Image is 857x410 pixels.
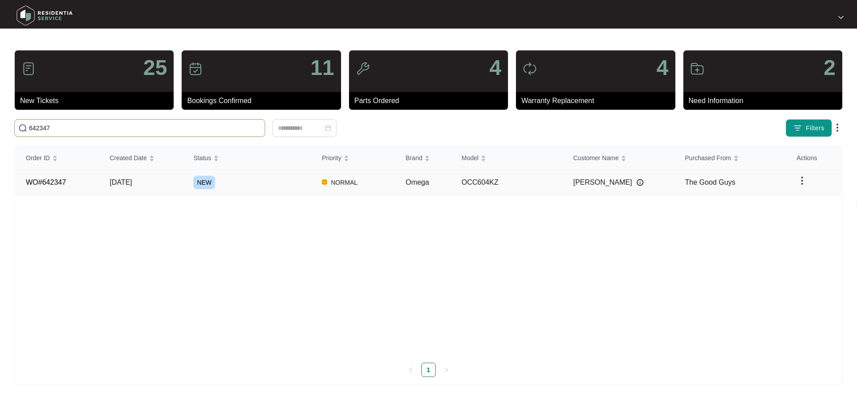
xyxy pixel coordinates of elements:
span: NORMAL [327,177,361,188]
span: Customer Name [573,153,619,163]
img: Vercel Logo [322,179,327,185]
p: Warranty Replacement [521,95,675,106]
th: Customer Name [562,146,674,170]
button: right [439,363,453,377]
span: Model [462,153,478,163]
img: residentia service logo [13,2,76,29]
th: Brand [395,146,451,170]
th: Status [183,146,311,170]
button: left [404,363,418,377]
p: 25 [143,57,167,79]
td: OCC604KZ [451,170,562,195]
img: icon [21,62,36,76]
th: Purchased From [674,146,786,170]
li: Previous Page [404,363,418,377]
img: dropdown arrow [832,122,843,133]
img: search-icon [18,124,27,133]
span: Filters [806,124,824,133]
span: Created Date [110,153,147,163]
li: Next Page [439,363,453,377]
p: Bookings Confirmed [187,95,341,106]
span: right [444,367,449,373]
img: filter icon [793,124,802,133]
span: Omega [406,178,429,186]
p: Need Information [689,95,842,106]
th: Created Date [99,146,183,170]
img: icon [523,62,537,76]
span: [DATE] [110,178,132,186]
li: 1 [421,363,436,377]
span: Purchased From [685,153,731,163]
span: left [408,367,413,373]
img: icon [690,62,704,76]
th: Order ID [15,146,99,170]
th: Priority [311,146,395,170]
th: Model [451,146,562,170]
span: The Good Guys [685,178,736,186]
span: NEW [193,176,215,189]
p: 11 [310,57,334,79]
img: dropdown arrow [838,15,844,20]
span: Brand [406,153,422,163]
p: New Tickets [20,95,174,106]
th: Actions [786,146,842,170]
img: icon [188,62,203,76]
p: 4 [489,57,501,79]
img: icon [356,62,370,76]
span: Order ID [26,153,50,163]
span: [PERSON_NAME] [573,177,632,188]
a: 1 [422,363,435,377]
p: 2 [824,57,836,79]
p: 4 [657,57,669,79]
img: dropdown arrow [797,175,807,186]
a: WO#642347 [26,178,66,186]
button: filter iconFilters [786,119,832,137]
img: Info icon [637,179,644,186]
p: Parts Ordered [354,95,508,106]
span: Priority [322,153,341,163]
span: Status [193,153,211,163]
input: Search by Order Id, Assignee Name, Customer Name, Brand and Model [29,123,261,133]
